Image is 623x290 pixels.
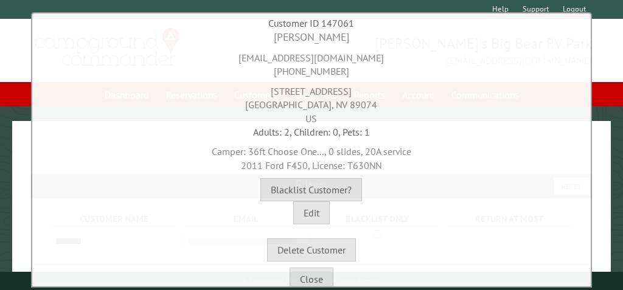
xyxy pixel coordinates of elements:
[293,201,330,224] button: Edit
[241,159,381,171] span: 2011 Ford F450, License: T630NN
[260,178,362,201] button: Blacklist Customer?
[267,238,356,261] button: Delete Customer
[35,139,588,172] div: Camper: 36ft Choose One..., 0 slides, 20A service
[35,30,588,45] div: [PERSON_NAME]
[35,78,588,125] div: [STREET_ADDRESS] [GEOGRAPHIC_DATA], NV 89074 US
[35,16,588,30] div: Customer ID 147061
[35,125,588,139] div: Adults: 2, Children: 0, Pets: 1
[311,33,592,67] span: [PERSON_NAME]'s Big Bear RV Park [EMAIL_ADDRESS][DOMAIN_NAME]
[35,45,588,78] div: [EMAIL_ADDRESS][DOMAIN_NAME] [PHONE_NUMBER]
